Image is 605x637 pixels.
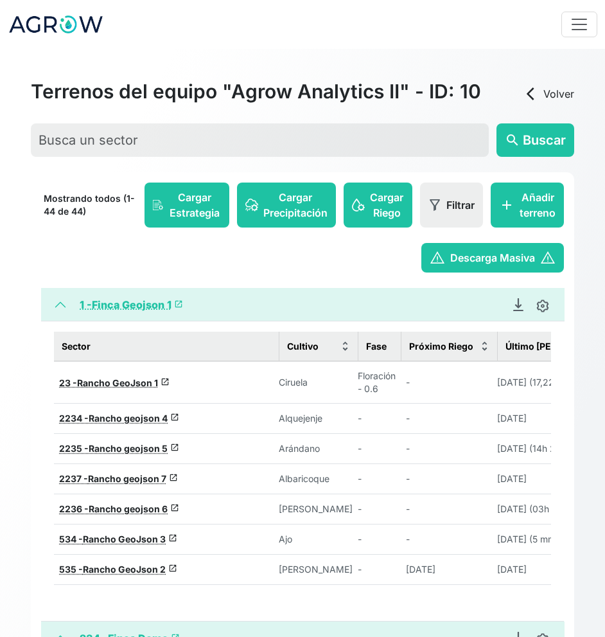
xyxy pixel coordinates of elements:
a: 2237 -Rancho geojson 7launch [59,473,178,484]
span: Próximo Riego [409,339,473,353]
span: Rancho geojson 4 [89,413,168,424]
td: Arándano [279,433,358,463]
img: edit [536,300,549,312]
img: sort [340,341,350,351]
button: 1 -Finca Geojson 1launch [41,288,565,321]
img: sort [480,341,489,351]
span: Fase [366,339,387,353]
span: launch [174,300,183,309]
a: 535 -Rancho GeoJson 2launch [59,564,177,575]
p: Mostrando todos (1-44 de 44) [44,192,145,218]
img: rain-config [245,199,258,211]
span: Rancho GeoJson 3 [83,534,166,544]
span: launch [169,473,178,482]
td: Albaricoque [279,463,358,494]
span: launch [170,413,179,422]
span: Rancho GeoJson 1 [77,377,158,388]
span: launch [170,503,179,512]
span: Rancho geojson 6 [89,503,168,514]
img: Logo [8,8,104,40]
td: - [358,433,401,463]
p: - [406,533,477,546]
img: irrigation-config [352,199,365,211]
span: launch [170,443,179,452]
span: 2236 - [59,503,89,514]
span: Rancho geojson 5 [89,443,168,454]
a: arrow_back_iosVolver [523,86,574,102]
td: - [358,494,401,524]
button: Cargar Precipitación [237,183,336,228]
span: Cargar Estrategia [168,190,221,220]
span: 534 - [59,534,83,544]
a: 2235 -Rancho geojson 5launch [59,443,179,454]
span: 2235 - [59,443,89,454]
button: Cargar Riego [344,183,412,228]
a: 534 -Rancho GeoJson 3launch [59,534,177,544]
td: Ciruela [279,361,358,404]
span: launch [168,564,177,573]
span: arrow_back_ios [523,86,538,102]
span: Rancho GeoJson 2 [83,564,166,575]
img: filter [428,199,441,211]
button: warningDescarga Masivawarning [421,243,564,273]
span: search [505,132,520,148]
td: - [358,404,401,434]
a: 2234 -Rancho geojson 4launch [59,413,179,424]
span: Cultivo [287,339,319,353]
span: launch [161,377,170,386]
input: Busca un sector [31,123,489,157]
p: - [406,472,477,485]
img: strategy-config [153,200,163,210]
p: - [406,503,477,516]
p: [DATE] [406,563,477,576]
span: Cargar Precipitación [263,190,328,220]
button: addAñadir terreno [491,183,564,228]
td: Floración - 0.6 [358,361,401,404]
span: add [499,197,514,213]
p: - [406,412,477,425]
button: Cargar Estrategia [145,183,229,228]
span: 23 - [59,377,77,388]
span: 2237 - [59,473,88,484]
td: Alquejenje [279,404,358,434]
a: 1 -Finca Geojson 1launch [80,298,183,311]
span: Buscar [523,130,566,150]
button: searchBuscar [496,123,574,157]
span: 535 - [59,564,83,575]
span: Sector [62,339,91,353]
span: warning [540,250,556,265]
button: Filtrar [420,183,483,228]
span: warning [430,250,445,265]
a: 2236 -Rancho geojson 6launch [59,503,179,514]
td: - [358,463,401,494]
td: - [358,554,401,584]
a: 23 -Rancho GeoJson 1launch [59,377,170,388]
span: 2234 - [59,413,89,424]
span: Cargar Riego [370,190,404,220]
span: launch [168,534,177,543]
button: Toggle navigation [561,12,597,37]
p: - [406,442,477,455]
td: Ajo [279,524,358,554]
a: Descargar Recomendación de Riego en PDF [505,298,531,311]
p: - [406,376,477,389]
td: [PERSON_NAME] [279,554,358,584]
td: [PERSON_NAME] [279,494,358,524]
span: 1 - [80,298,92,311]
td: - [358,524,401,554]
h2: Terrenos del equipo "Agrow Analytics II" - ID: 10 [31,80,481,103]
span: Rancho geojson 7 [88,473,166,484]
